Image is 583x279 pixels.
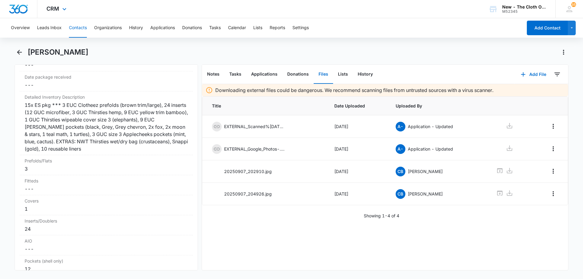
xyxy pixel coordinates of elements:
[224,191,272,197] p: 20250907_204926.jpg
[246,65,282,84] button: Applications
[25,81,188,89] dd: ---
[25,178,188,184] label: Fitteds
[11,18,30,38] button: Overview
[94,18,122,38] button: Organizations
[408,123,453,130] p: Application - Updated
[224,123,285,130] p: EXTERNAL_Scanned%[DATE]%2024,%202025%20at%[PHONE_NUMBER]%E2%80%AFPM.pdf-.pdf
[25,238,188,244] label: AIO
[527,21,568,35] button: Add Contact
[228,18,246,38] button: Calendar
[20,255,193,275] div: Pockets (shell only)12
[25,158,188,164] label: Prefolds/Flats
[20,215,193,235] div: Inserts/Doublers24
[20,71,193,91] div: Date package received---
[20,91,193,155] div: Detailed Inventory Description15x ES pkg *** 3 EUC Clotheez prefolds (brown trim/large), 24 inser...
[396,189,405,199] span: CB
[20,155,193,175] div: Prefolds/Flats3
[46,5,59,12] span: CRM
[292,18,309,38] button: Settings
[327,115,388,138] td: [DATE]
[396,167,405,176] span: CB
[571,2,576,7] div: notifications count
[559,47,568,57] button: Actions
[333,65,353,84] button: Lists
[327,138,388,160] td: [DATE]
[327,183,388,205] td: [DATE]
[25,101,188,152] div: 15x ES pkg *** 3 EUC Clotheez prefolds (brown trim/large), 24 inserts (12 GUC microfiber, 3 GUC T...
[353,65,378,84] button: History
[15,47,24,57] button: Back
[253,18,262,38] button: Lists
[25,258,188,264] label: Pockets (shell only)
[37,18,62,38] button: Leads Inbox
[25,165,188,172] div: 3
[552,70,562,79] button: Filters
[396,144,405,154] span: A-
[129,18,143,38] button: History
[396,122,405,131] span: A-
[224,168,272,175] p: 20250907_202910.jpg
[548,121,558,131] button: Overflow Menu
[25,198,188,204] label: Covers
[215,87,493,94] p: Downloading external files could be dangerous. We recommend scanning files from untrusted sources...
[515,67,552,82] button: Add File
[25,61,188,69] dd: ---
[25,265,188,273] div: 12
[270,18,285,38] button: Reports
[20,175,193,195] div: Fitteds---
[25,245,188,253] dd: ---
[69,18,87,38] button: Contacts
[548,189,558,199] button: Overflow Menu
[209,18,221,38] button: Tasks
[502,9,547,14] div: account id
[25,185,188,192] dd: ---
[408,191,443,197] p: [PERSON_NAME]
[150,18,175,38] button: Applications
[20,195,193,215] div: Covers1
[25,218,188,224] label: Inserts/Doublers
[25,94,188,100] label: Detailed Inventory Description
[502,5,547,9] div: account name
[314,65,333,84] button: Files
[408,146,453,152] p: Application - Updated
[282,65,314,84] button: Donations
[327,160,388,183] td: [DATE]
[25,74,188,80] label: Date package received
[212,103,320,109] span: Title
[224,146,285,152] p: EXTERNAL_Google_Photos-.pdf
[548,144,558,154] button: Overflow Menu
[334,103,381,109] span: Date Uploaded
[408,168,443,175] p: [PERSON_NAME]
[25,225,188,233] div: 24
[202,65,224,84] button: Notes
[548,166,558,176] button: Overflow Menu
[396,103,482,109] span: Uploaded By
[364,213,399,219] p: Showing 1-4 of 4
[20,235,193,255] div: AIO---
[182,18,202,38] button: Donations
[224,65,246,84] button: Tasks
[571,2,576,7] span: 35
[25,205,188,213] div: 1
[28,48,88,57] h1: [PERSON_NAME]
